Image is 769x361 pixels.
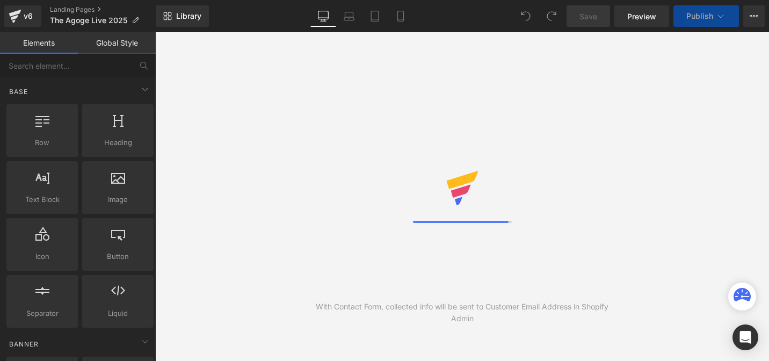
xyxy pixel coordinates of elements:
[541,5,562,27] button: Redo
[309,301,616,324] div: With Contact Form, collected info will be sent to Customer Email Address in Shopify Admin
[515,5,536,27] button: Undo
[21,9,35,23] div: v6
[310,5,336,27] a: Desktop
[10,308,75,319] span: Separator
[10,194,75,205] span: Text Block
[579,11,597,22] span: Save
[336,5,362,27] a: Laptop
[176,11,201,21] span: Library
[78,32,156,54] a: Global Style
[156,5,209,27] a: New Library
[673,5,739,27] button: Publish
[50,5,156,14] a: Landing Pages
[10,137,75,148] span: Row
[686,12,713,20] span: Publish
[8,339,40,349] span: Banner
[85,251,150,262] span: Button
[732,324,758,350] div: Open Intercom Messenger
[388,5,413,27] a: Mobile
[743,5,765,27] button: More
[614,5,669,27] a: Preview
[10,251,75,262] span: Icon
[85,308,150,319] span: Liquid
[85,194,150,205] span: Image
[85,137,150,148] span: Heading
[8,86,29,97] span: Base
[50,16,127,25] span: The Agoge Live 2025
[4,5,41,27] a: v6
[627,11,656,22] span: Preview
[362,5,388,27] a: Tablet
